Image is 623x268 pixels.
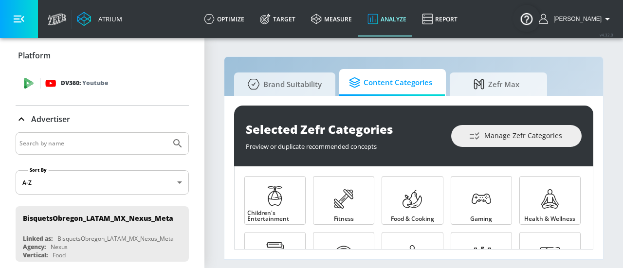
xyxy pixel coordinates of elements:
a: measure [303,1,360,36]
div: DV360: Youtube [16,69,189,98]
span: Gaming [470,216,492,222]
a: optimize [196,1,252,36]
div: BisquetsObregon_LATAM_MX_Nexus_MetaLinked as:BisquetsObregon_LATAM_MX_Nexus_MetaAgency:NexusVerti... [16,206,189,262]
p: Platform [18,50,51,61]
p: DV360: [61,78,108,89]
a: Atrium [77,12,122,26]
div: Nexus [51,243,68,251]
div: Preview or duplicate recommended concepts [246,137,441,151]
a: Gaming [451,176,512,225]
a: Children's Entertainment [244,176,306,225]
a: Food & Cooking [382,176,443,225]
button: [PERSON_NAME] [539,13,613,25]
a: Target [252,1,303,36]
a: Fitness [313,176,374,225]
div: Food [53,251,66,259]
button: Manage Zefr Categories [451,125,582,147]
span: Health & Wellness [524,216,575,222]
span: v 4.32.0 [600,32,613,37]
div: Advertiser [16,106,189,133]
div: Atrium [94,15,122,23]
span: Fitness [334,216,354,222]
span: Children's Entertainment [247,210,303,222]
span: Food & Cooking [391,216,434,222]
div: BisquetsObregon_LATAM_MX_Nexus_Meta [57,234,174,243]
div: A-Z [16,170,189,195]
button: Open Resource Center [513,5,540,32]
a: Analyze [360,1,414,36]
div: Agency: [23,243,46,251]
p: Advertiser [31,114,70,125]
p: Youtube [82,78,108,88]
span: Content Categories [349,71,432,94]
div: Selected Zefr Categories [246,121,441,137]
a: Report [414,1,465,36]
div: BisquetsObregon_LATAM_MX_Nexus_Meta [23,214,173,223]
label: Sort By [28,167,49,173]
span: Zefr Max [459,72,533,96]
div: Vertical: [23,251,48,259]
div: Linked as: [23,234,53,243]
span: Brand Suitability [244,72,322,96]
span: login as: ana.cruz@groupm.com [550,16,602,22]
a: Health & Wellness [519,176,581,225]
input: Search by name [19,137,167,150]
span: Manage Zefr Categories [471,130,562,142]
div: Platform [16,42,189,69]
